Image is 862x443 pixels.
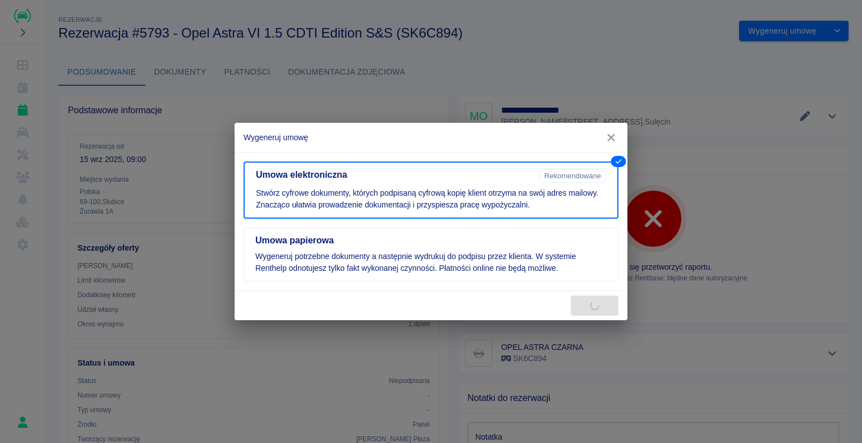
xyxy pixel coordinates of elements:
[235,123,627,152] h2: Wygeneruj umowę
[244,161,618,219] button: Umowa elektronicznaRekomendowaneStwórz cyfrowe dokumenty, których podpisaną cyfrową kopię klient ...
[256,169,535,181] h5: Umowa elektroniczna
[244,228,618,282] button: Umowa papierowaWygeneruj potrzebne dokumenty a następnie wydrukuj do podpisu przez klienta. W sys...
[255,235,607,246] h5: Umowa papierowa
[540,172,606,180] span: Rekomendowane
[255,251,607,274] p: Wygeneruj potrzebne dokumenty a następnie wydrukuj do podpisu przez klienta. W systemie Renthelp ...
[256,187,606,211] p: Stwórz cyfrowe dokumenty, których podpisaną cyfrową kopię klient otrzyma na swój adres mailowy. Z...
